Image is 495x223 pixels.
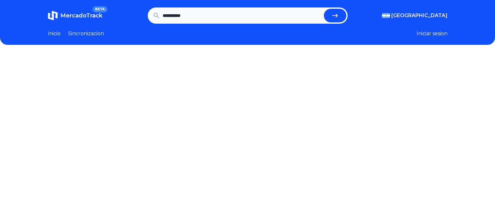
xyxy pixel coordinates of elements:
[382,13,390,18] img: Argentina
[48,11,58,21] img: MercadoTrack
[48,11,102,21] a: MercadoTrackBETA
[417,30,448,37] button: Iniciar sesion
[60,12,102,19] span: MercadoTrack
[92,6,107,12] span: BETA
[68,30,104,37] a: Sincronizacion
[391,12,448,19] span: [GEOGRAPHIC_DATA]
[48,30,61,37] a: Inicio
[382,12,448,19] button: [GEOGRAPHIC_DATA]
